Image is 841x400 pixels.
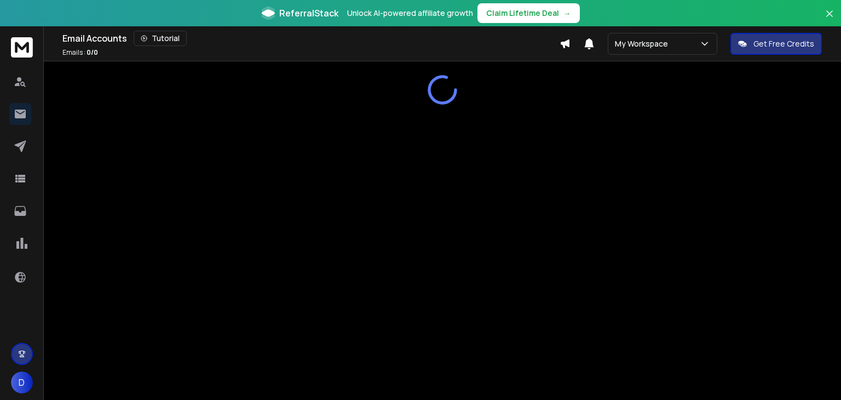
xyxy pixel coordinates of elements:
[279,7,338,20] span: ReferralStack
[62,48,98,57] p: Emails :
[134,31,187,46] button: Tutorial
[11,372,33,393] button: D
[87,48,98,57] span: 0 / 0
[753,38,814,49] p: Get Free Credits
[615,38,672,49] p: My Workspace
[347,8,473,19] p: Unlock AI-powered affiliate growth
[563,8,571,19] span: →
[730,33,822,55] button: Get Free Credits
[477,3,580,23] button: Claim Lifetime Deal→
[822,7,837,33] button: Close banner
[62,31,560,46] div: Email Accounts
